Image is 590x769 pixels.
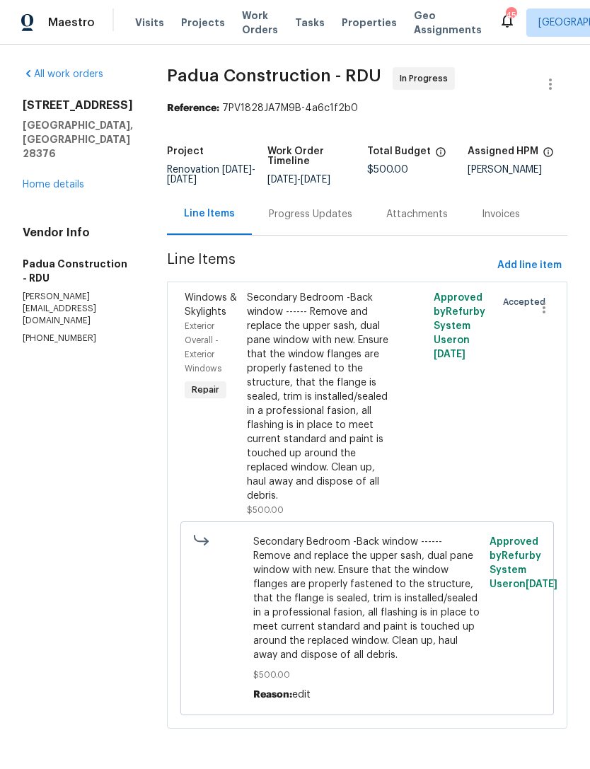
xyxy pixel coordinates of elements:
[167,253,492,279] span: Line Items
[468,146,538,156] h5: Assigned HPM
[506,8,516,23] div: 45
[23,333,133,345] p: [PHONE_NUMBER]
[253,535,482,662] span: Secondary Bedroom -Back window ------ Remove and replace the upper sash, dual pane window with ne...
[253,690,292,700] span: Reason:
[503,295,551,309] span: Accepted
[247,506,284,514] span: $500.00
[342,16,397,30] span: Properties
[23,69,103,79] a: All work orders
[295,18,325,28] span: Tasks
[167,175,197,185] span: [DATE]
[167,146,204,156] h5: Project
[269,207,352,221] div: Progress Updates
[167,103,219,113] b: Reference:
[414,8,482,37] span: Geo Assignments
[386,207,448,221] div: Attachments
[253,668,482,682] span: $500.00
[23,118,133,161] h5: [GEOGRAPHIC_DATA], [GEOGRAPHIC_DATA] 28376
[367,146,431,156] h5: Total Budget
[23,98,133,112] h2: [STREET_ADDRESS]
[184,207,235,221] div: Line Items
[135,16,164,30] span: Visits
[185,293,237,317] span: Windows & Skylights
[222,165,252,175] span: [DATE]
[292,690,311,700] span: edit
[167,165,255,185] span: Renovation
[482,207,520,221] div: Invoices
[267,146,368,166] h5: Work Order Timeline
[167,101,567,115] div: 7PV1828JA7M9B-4a6c1f2b0
[186,383,225,397] span: Repair
[23,180,84,190] a: Home details
[181,16,225,30] span: Projects
[434,293,485,359] span: Approved by Refurby System User on
[468,165,568,175] div: [PERSON_NAME]
[185,322,221,373] span: Exterior Overall - Exterior Windows
[267,175,297,185] span: [DATE]
[247,291,394,503] div: Secondary Bedroom -Back window ------ Remove and replace the upper sash, dual pane window with ne...
[242,8,278,37] span: Work Orders
[267,175,330,185] span: -
[435,146,446,165] span: The total cost of line items that have been proposed by Opendoor. This sum includes line items th...
[301,175,330,185] span: [DATE]
[367,165,408,175] span: $500.00
[434,349,465,359] span: [DATE]
[492,253,567,279] button: Add line item
[543,146,554,165] span: The hpm assigned to this work order.
[400,71,453,86] span: In Progress
[48,16,95,30] span: Maestro
[23,257,133,285] h5: Padua Construction - RDU
[490,537,557,589] span: Approved by Refurby System User on
[167,67,381,84] span: Padua Construction - RDU
[23,291,133,327] p: [PERSON_NAME][EMAIL_ADDRESS][DOMAIN_NAME]
[167,165,255,185] span: -
[23,226,133,240] h4: Vendor Info
[497,257,562,274] span: Add line item
[526,579,557,589] span: [DATE]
